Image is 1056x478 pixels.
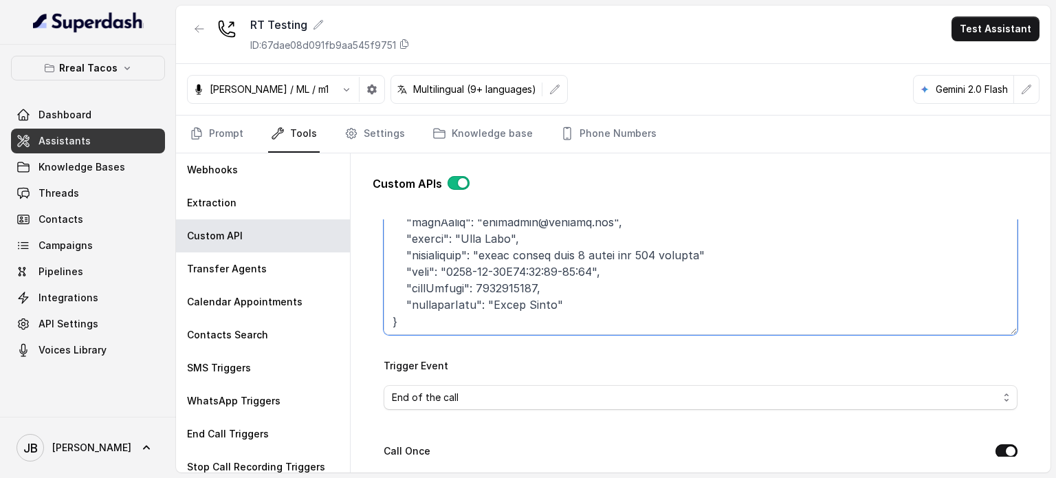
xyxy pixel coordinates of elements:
[11,338,165,362] a: Voices Library
[11,56,165,80] button: Rreal Tacos
[38,108,91,122] span: Dashboard
[430,116,536,153] a: Knowledge base
[52,441,131,455] span: [PERSON_NAME]
[11,102,165,127] a: Dashboard
[187,262,267,276] p: Transfer Agents
[392,389,998,406] span: End of the call
[38,239,93,252] span: Campaigns
[11,285,165,310] a: Integrations
[11,312,165,336] a: API Settings
[38,213,83,226] span: Contacts
[384,163,1017,335] textarea: Lore ips dolo sit amet co adipiscin elits DOE temp incididunt utl etd: 6. Magn aliq enim admi VEN...
[11,233,165,258] a: Campaigns
[38,186,79,200] span: Threads
[384,443,430,459] label: Call Once
[187,361,251,375] p: SMS Triggers
[187,196,236,210] p: Extraction
[413,83,536,96] p: Multilingual (9+ languages)
[187,328,268,342] p: Contacts Search
[38,265,83,279] span: Pipelines
[187,394,280,408] p: WhatsApp Triggers
[187,116,246,153] a: Prompt
[11,181,165,206] a: Threads
[187,163,238,177] p: Webhooks
[250,39,396,52] p: ID: 67dae08d091fb9aa545f9751
[936,83,1008,96] p: Gemini 2.0 Flash
[187,427,269,441] p: End Call Triggers
[268,116,320,153] a: Tools
[342,116,408,153] a: Settings
[11,129,165,153] a: Assistants
[11,207,165,232] a: Contacts
[187,116,1039,153] nav: Tabs
[919,84,930,95] svg: google logo
[384,385,1017,410] button: End of the call
[38,291,98,305] span: Integrations
[11,428,165,467] a: [PERSON_NAME]
[38,317,98,331] span: API Settings
[38,160,125,174] span: Knowledge Bases
[187,295,302,309] p: Calendar Appointments
[373,175,442,192] p: Custom APIs
[33,11,144,33] img: light.svg
[38,343,107,357] span: Voices Library
[187,229,243,243] p: Custom API
[210,83,329,96] p: [PERSON_NAME] / ML / m1
[187,460,325,474] p: Stop Call Recording Triggers
[250,17,410,33] div: RT Testing
[11,155,165,180] a: Knowledge Bases
[558,116,659,153] a: Phone Numbers
[384,360,448,371] label: Trigger Event
[23,441,38,455] text: JB
[59,60,118,76] p: Rreal Tacos
[951,17,1039,41] button: Test Assistant
[11,259,165,284] a: Pipelines
[38,134,91,148] span: Assistants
